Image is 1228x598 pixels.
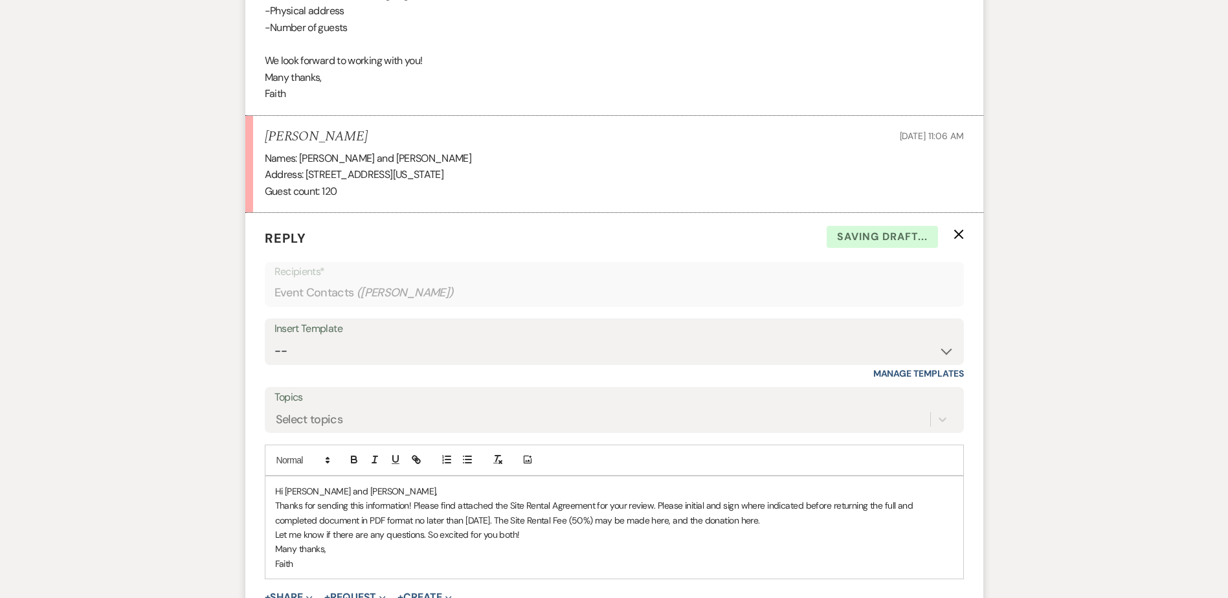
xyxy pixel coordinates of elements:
[275,542,954,556] p: Many thanks,
[873,368,964,379] a: Manage Templates
[265,129,368,145] h5: [PERSON_NAME]
[265,19,964,36] p: -Number of guests
[827,226,938,248] span: Saving draft...
[274,320,954,338] div: Insert Template
[265,3,964,19] p: -Physical address
[276,410,343,428] div: Select topics
[265,230,306,247] span: Reply
[274,280,954,305] div: Event Contacts
[357,284,454,302] span: ( [PERSON_NAME] )
[275,527,954,542] p: Let me know if there are any questions. So excited for you both!
[274,263,954,280] p: Recipients*
[275,498,954,527] p: Thanks for sending this information! Please find attached the Site Rental Agreement for your revi...
[265,69,964,86] p: Many thanks,
[275,484,954,498] p: Hi [PERSON_NAME] and [PERSON_NAME],
[275,557,954,571] p: Faith
[265,85,964,102] p: Faith
[900,130,964,142] span: [DATE] 11:06 AM
[274,388,954,407] label: Topics
[265,150,964,200] div: Names: [PERSON_NAME] and [PERSON_NAME] Address: [STREET_ADDRESS][US_STATE] Guest count: 120
[265,52,964,69] p: We look forward to working with you!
